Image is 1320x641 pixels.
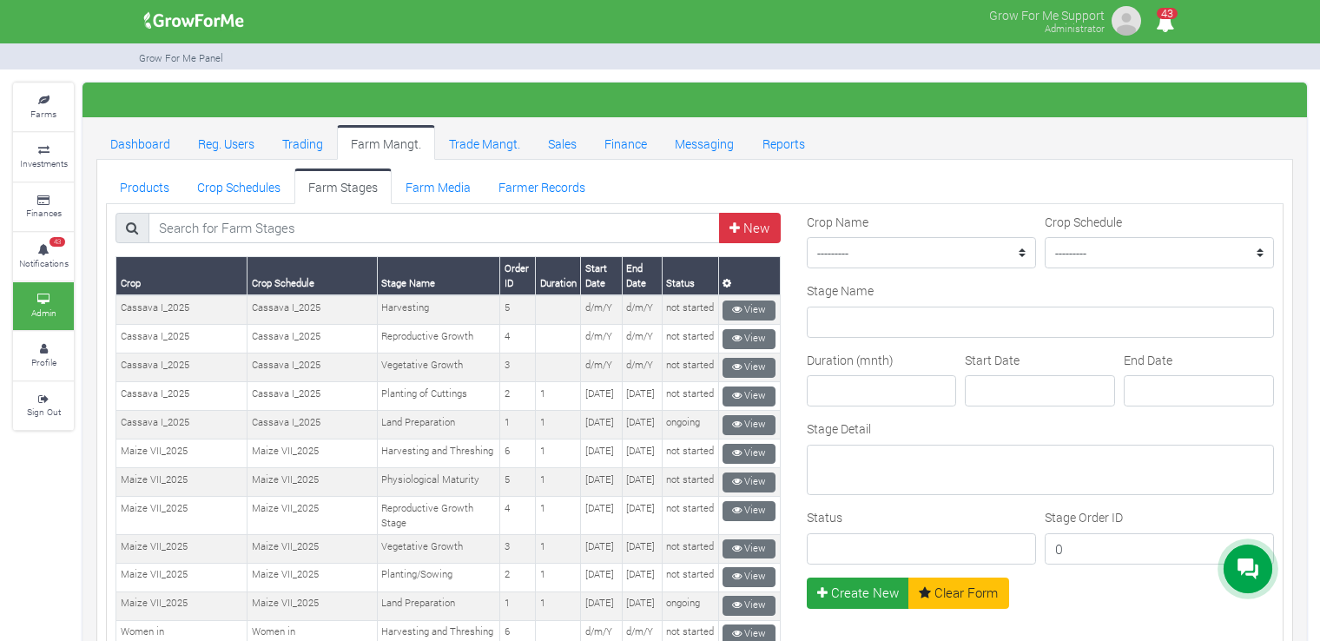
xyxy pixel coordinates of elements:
a: View [723,358,775,378]
a: Messaging [661,125,748,160]
a: View [723,387,775,406]
td: [DATE] [622,563,662,591]
td: not started [662,354,718,382]
td: [DATE] [622,591,662,620]
td: d/m/Y [581,354,622,382]
td: 1 [536,468,581,497]
td: [DATE] [581,382,622,411]
a: View [723,539,775,559]
a: Dashboard [96,125,184,160]
td: Maize VII_2025 [247,497,378,535]
a: View [723,596,775,616]
th: Status [662,257,718,295]
a: View [723,301,775,320]
td: Maize VII_2025 [116,497,247,535]
td: Cassava I_2025 [247,295,378,324]
td: not started [662,468,718,497]
td: Maize VII_2025 [116,468,247,497]
td: Vegetative Growth [377,354,500,382]
a: Crop Schedules [183,169,294,203]
a: View [723,329,775,349]
td: d/m/Y [581,325,622,354]
td: Maize VII_2025 [116,535,247,564]
td: Physiological Maturity [377,468,500,497]
a: Sales [534,125,591,160]
td: Cassava I_2025 [247,325,378,354]
td: Cassava I_2025 [116,382,247,411]
td: Maize VII_2025 [116,439,247,468]
a: View [723,472,775,492]
td: not started [662,439,718,468]
td: 1 [536,591,581,620]
td: not started [662,325,718,354]
td: Land Preparation [377,591,500,620]
label: Duration (mnth) [807,351,894,369]
label: Crop Name [807,213,868,231]
label: Status [807,508,842,526]
a: New [719,213,781,244]
td: Cassava I_2025 [116,295,247,324]
td: not started [662,382,718,411]
td: [DATE] [622,382,662,411]
td: 6 [500,439,536,468]
small: Profile [31,356,56,368]
td: Maize VII_2025 [247,563,378,591]
label: Crop Schedule [1045,213,1122,231]
label: Start Date [965,351,1020,369]
td: Maize VII_2025 [116,563,247,591]
td: [DATE] [581,439,622,468]
a: Farms [13,83,74,131]
a: View [723,501,775,521]
td: [DATE] [622,468,662,497]
td: Reproductive Growth [377,325,500,354]
a: Finance [591,125,661,160]
a: Products [106,169,183,203]
label: Stage Name [807,281,874,300]
td: [DATE] [581,497,622,535]
small: Investments [20,157,68,169]
a: 43 [1148,17,1182,33]
span: 43 [49,237,65,248]
span: 43 [1157,8,1178,19]
td: Cassava I_2025 [247,411,378,439]
td: 1 [536,439,581,468]
td: Maize VII_2025 [116,591,247,620]
td: Planting/Sowing [377,563,500,591]
td: Cassava I_2025 [116,325,247,354]
a: Finances [13,183,74,231]
td: 3 [500,354,536,382]
td: [DATE] [581,535,622,564]
td: [DATE] [622,535,662,564]
img: growforme image [1109,3,1144,38]
button: Create New [807,578,910,609]
th: Stage Name [377,257,500,295]
a: Trade Mangt. [435,125,534,160]
input: Search for Farm Stages [148,213,721,244]
td: Harvesting [377,295,500,324]
td: 3 [500,535,536,564]
small: Farms [30,108,56,120]
td: Planting of Cuttings [377,382,500,411]
td: d/m/Y [622,295,662,324]
a: Farmer Records [485,169,599,203]
th: Order ID [500,257,536,295]
a: Admin [13,282,74,330]
small: Administrator [1045,22,1105,35]
td: Maize VII_2025 [247,468,378,497]
label: Stage Detail [807,420,871,438]
a: Investments [13,133,74,181]
th: Start Date [581,257,622,295]
td: [DATE] [581,591,622,620]
td: not started [662,535,718,564]
td: 1 [536,497,581,535]
small: Admin [31,307,56,319]
img: growforme image [138,3,250,38]
td: not started [662,295,718,324]
td: Reproductive Growth Stage [377,497,500,535]
td: [DATE] [581,563,622,591]
small: Notifications [19,257,69,269]
td: 2 [500,563,536,591]
td: Maize VII_2025 [247,591,378,620]
a: Reg. Users [184,125,268,160]
td: ongoing [662,411,718,439]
